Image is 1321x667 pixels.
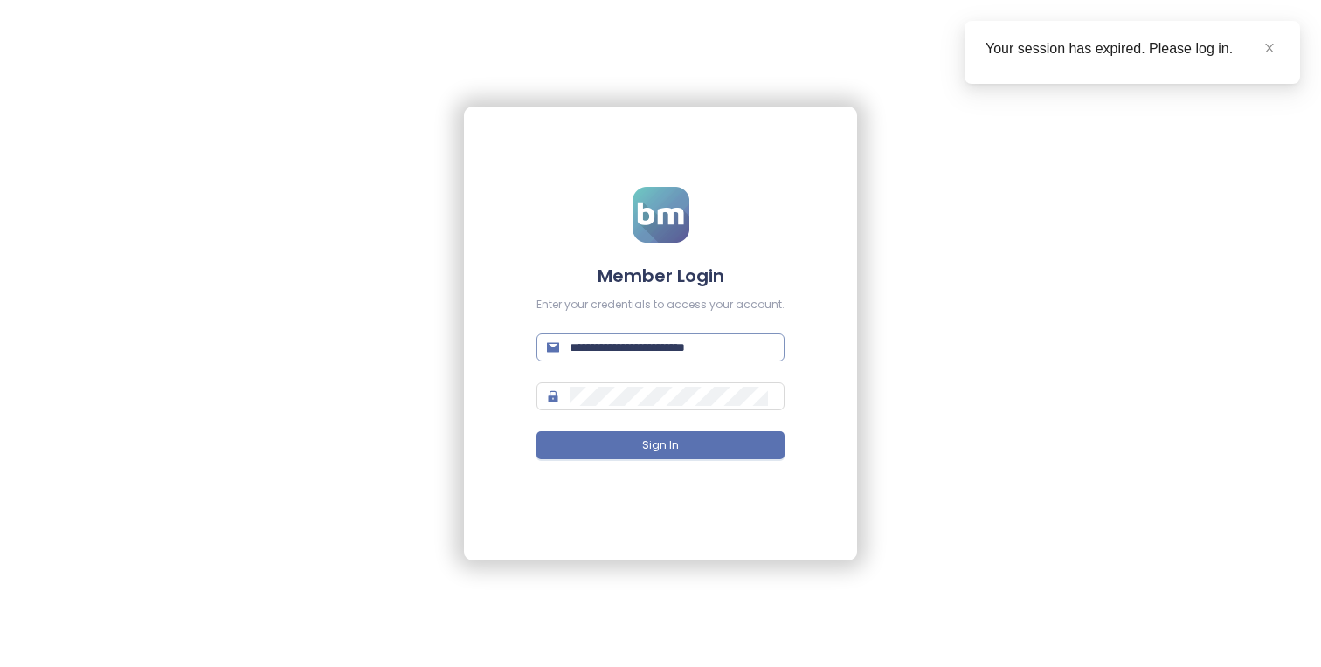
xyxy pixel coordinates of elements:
[536,431,785,459] button: Sign In
[536,264,785,288] h4: Member Login
[642,437,679,454] span: Sign In
[536,297,785,313] div: Enter your credentials to access your account.
[547,390,559,402] span: lock
[986,38,1279,59] div: Your session has expired. Please log in.
[547,341,559,354] span: mail
[633,187,689,243] img: logo
[1263,42,1276,54] span: close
